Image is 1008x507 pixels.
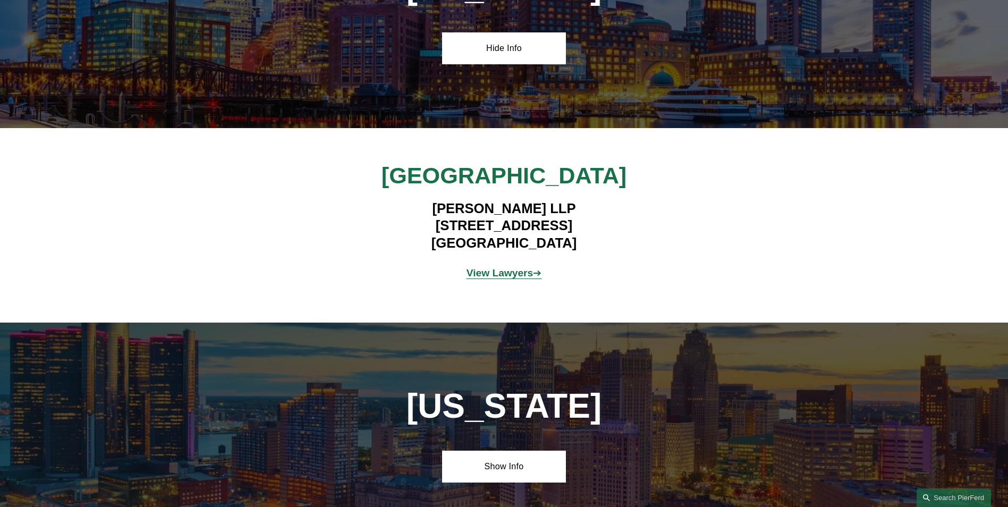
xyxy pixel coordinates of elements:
h4: [PERSON_NAME] LLP [STREET_ADDRESS] [GEOGRAPHIC_DATA] [349,200,659,251]
a: View Lawyers➔ [467,267,542,278]
span: ➔ [467,267,542,278]
span: [GEOGRAPHIC_DATA] [382,163,626,188]
strong: View Lawyers [467,267,533,278]
a: Search this site [917,488,991,507]
h1: [US_STATE] [380,387,628,426]
a: Show Info [442,451,566,483]
a: Hide Info [442,32,566,64]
